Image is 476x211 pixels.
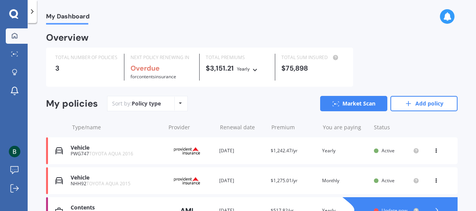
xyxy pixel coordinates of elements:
[55,54,118,61] div: TOTAL NUMBER OF POLICIES
[112,100,161,107] div: Sort by:
[271,124,317,131] div: Premium
[132,100,161,107] div: Policy type
[71,145,162,151] div: Vehicle
[322,177,367,185] div: Monthly
[206,64,268,73] div: $3,151.21
[72,124,162,131] div: Type/name
[46,34,89,41] div: Overview
[169,124,214,131] div: Provider
[271,147,297,154] span: $1,242.47/yr
[382,147,395,154] span: Active
[320,96,387,111] a: Market Scan
[322,147,367,155] div: Yearly
[131,54,193,61] div: NEXT POLICY RENEWING IN
[382,177,395,184] span: Active
[71,175,162,181] div: Vehicle
[168,143,206,158] img: Provident
[46,98,98,109] div: My policies
[71,204,162,211] div: Contents
[55,177,63,185] img: Vehicle
[71,181,162,186] div: NHH92
[9,146,20,157] img: ACg8ocKV_arfdoijNTBD65p8yFeUu_LQ1OeLhJQjG47sLN1iKQTDmw=s96-c
[46,13,89,23] span: My Dashboard
[323,124,368,131] div: You are paying
[168,173,206,188] img: Provident
[131,64,160,73] b: Overdue
[206,54,268,61] div: TOTAL PREMIUMS
[71,151,162,157] div: PWG747
[374,124,419,131] div: Status
[86,180,131,187] span: TOYOTA AQUA 2015
[281,64,344,72] div: $75,898
[219,147,264,155] div: [DATE]
[390,96,458,111] a: Add policy
[281,54,344,61] div: TOTAL SUM INSURED
[219,177,264,185] div: [DATE]
[55,64,118,72] div: 3
[271,177,297,184] span: $1,275.01/yr
[220,124,265,131] div: Renewal date
[89,150,133,157] span: TOYOTA AQUA 2016
[131,73,176,80] span: for Contents insurance
[237,65,250,73] div: Yearly
[55,147,63,155] img: Vehicle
